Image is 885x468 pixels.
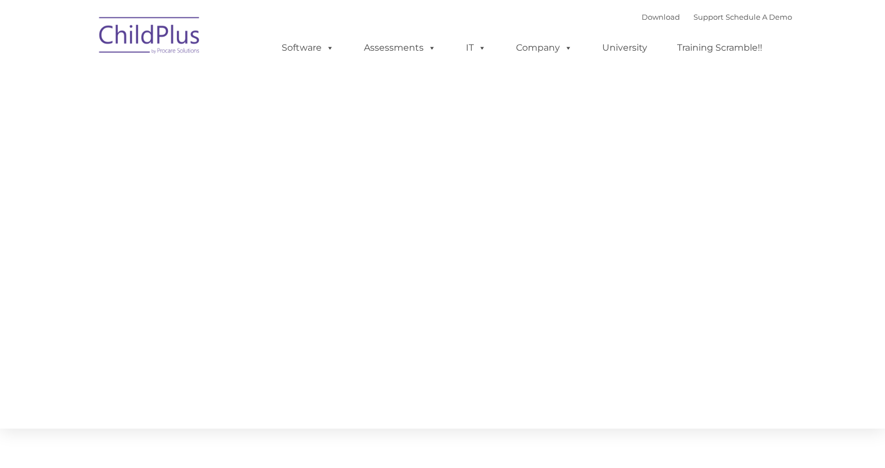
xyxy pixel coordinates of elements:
[505,37,584,59] a: Company
[642,12,680,21] a: Download
[666,37,773,59] a: Training Scramble!!
[693,12,723,21] a: Support
[94,9,206,65] img: ChildPlus by Procare Solutions
[270,37,345,59] a: Software
[455,37,497,59] a: IT
[353,37,447,59] a: Assessments
[726,12,792,21] a: Schedule A Demo
[591,37,659,59] a: University
[642,12,792,21] font: |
